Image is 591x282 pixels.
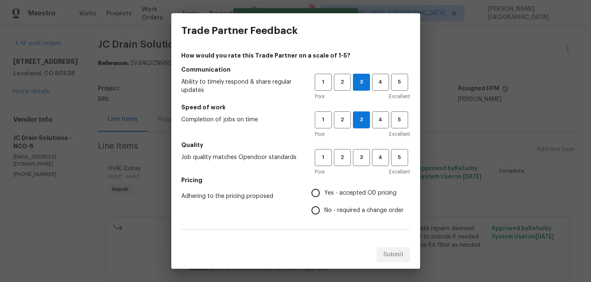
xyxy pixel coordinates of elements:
span: Poor [315,168,325,176]
h5: Quality [181,141,410,149]
button: 1 [315,74,332,91]
span: 3 [354,153,369,162]
button: 2 [334,74,351,91]
span: 3 [353,77,370,87]
span: 2 [335,153,350,162]
span: 2 [335,115,350,125]
button: 2 [334,111,351,128]
h3: Trade Partner Feedback [181,25,298,36]
span: Poor [315,130,325,138]
span: 5 [392,115,407,125]
button: 3 [353,149,370,166]
button: 1 [315,149,332,166]
span: 1 [316,77,331,87]
span: 1 [316,115,331,125]
span: 3 [353,115,370,125]
button: 2 [334,149,351,166]
span: Yes - accepted OD pricing [324,189,396,198]
span: Poor [315,92,325,101]
span: Excellent [389,130,410,138]
span: 4 [373,153,388,162]
span: Excellent [389,92,410,101]
span: 4 [373,115,388,125]
button: 5 [391,149,408,166]
h5: Speed of work [181,103,410,111]
span: 1 [316,153,331,162]
span: 4 [373,77,388,87]
span: 5 [392,153,407,162]
button: 1 [315,111,332,128]
span: 2 [335,77,350,87]
span: Completion of jobs on time [181,116,302,124]
button: 4 [372,74,389,91]
button: 4 [372,149,389,166]
span: Excellent [389,168,410,176]
span: Job quality matches Opendoor standards [181,153,302,161]
button: 3 [353,74,370,91]
span: No - required a change order [324,206,404,215]
h4: How would you rate this Trade Partner on a scale of 1-5? [181,51,410,60]
span: Adhering to the pricing proposed [181,192,298,200]
button: 5 [391,111,408,128]
h5: Communication [181,65,410,74]
button: 5 [391,74,408,91]
h5: Pricing [181,176,410,184]
span: Ability to timely respond & share regular updates [181,78,302,94]
div: Pricing [311,184,410,219]
button: 4 [372,111,389,128]
span: 5 [392,77,407,87]
button: 3 [353,111,370,128]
